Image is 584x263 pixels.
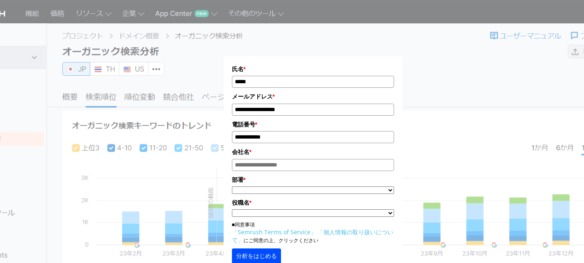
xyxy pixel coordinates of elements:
[232,175,394,184] label: 部署
[232,228,316,236] a: 「Semrush Terms of Service」
[232,198,394,207] label: 役職名
[232,120,394,129] label: 電話番号
[232,147,394,156] label: 会社名
[232,221,394,244] p: ■同意事項 にご同意の上、クリックください
[232,65,394,74] label: 氏名
[232,92,394,101] label: メールアドレス
[232,228,393,244] a: 「個人情報の取り扱いについて」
